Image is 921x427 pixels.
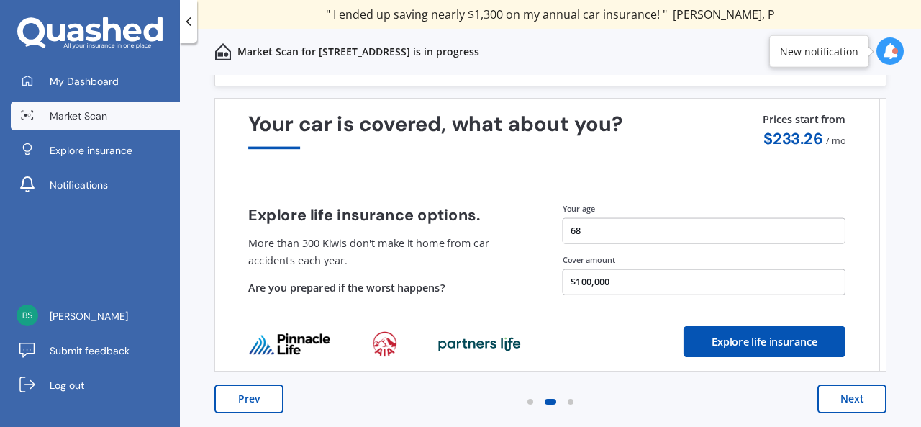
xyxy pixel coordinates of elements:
div: New notification [780,44,858,58]
span: / mo [826,135,845,147]
button: Explore life insurance [684,326,845,357]
img: life_provider_logo_2 [438,336,521,352]
span: Log out [50,378,84,392]
div: Cover amount [563,254,845,266]
a: Notifications [11,171,180,199]
a: Log out [11,371,180,400]
img: 81a321af44bd81f42767198a68963383 [17,305,38,326]
a: My Dashboard [11,67,180,96]
a: [PERSON_NAME] [11,302,180,331]
span: [PERSON_NAME] [50,309,128,323]
img: life_provider_logo_1 [373,331,396,357]
button: 68 [563,217,845,243]
div: Your age [563,203,845,215]
span: Are you prepared if the worst happens? [248,281,445,295]
p: Prices start from [763,112,845,130]
button: Prev [214,385,283,413]
a: Market Scan [11,102,180,130]
span: Explore insurance [50,143,132,158]
button: Next [817,385,886,413]
button: $100,000 [563,269,845,295]
img: life_provider_logo_0 [248,333,331,356]
a: Submit feedback [11,336,180,365]
span: My Dashboard [50,74,119,89]
span: Market Scan [50,109,107,123]
img: home-and-contents.b802091223b8502ef2dd.svg [214,43,232,60]
span: $ 233.26 [763,128,823,148]
p: Market Scan for [STREET_ADDRESS] is in progress [237,45,479,59]
div: Your car is covered, what about you? [248,112,845,149]
span: Notifications [50,178,108,192]
h4: Explore life insurance options. [248,207,531,225]
a: Explore insurance [11,136,180,165]
p: More than 300 Kiwis don't make it home from car accidents each year. [248,235,531,269]
span: Submit feedback [50,343,130,358]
